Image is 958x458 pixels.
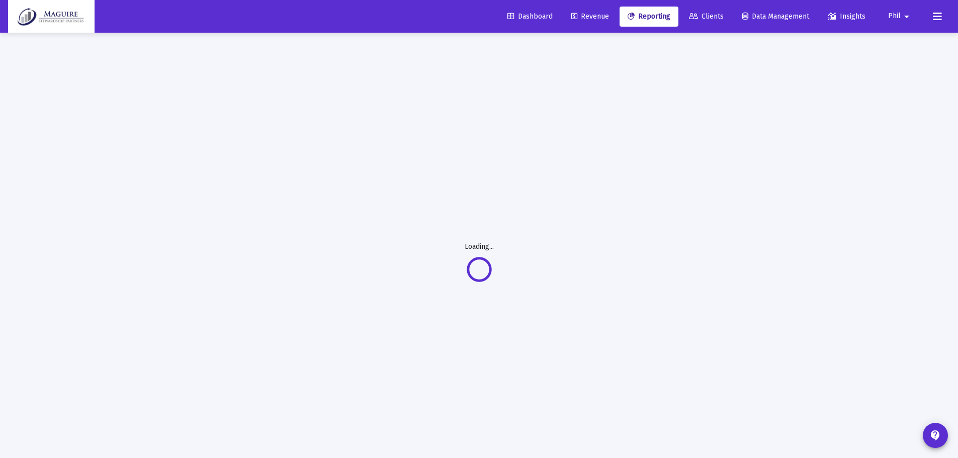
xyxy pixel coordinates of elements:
[563,7,617,27] a: Revenue
[734,7,817,27] a: Data Management
[681,7,732,27] a: Clients
[16,7,87,27] img: Dashboard
[820,7,874,27] a: Insights
[499,7,561,27] a: Dashboard
[620,7,678,27] a: Reporting
[929,429,941,441] mat-icon: contact_support
[628,12,670,21] span: Reporting
[689,12,724,21] span: Clients
[888,12,901,21] span: Phil
[742,12,809,21] span: Data Management
[901,7,913,27] mat-icon: arrow_drop_down
[876,6,925,26] button: Phil
[571,12,609,21] span: Revenue
[507,12,553,21] span: Dashboard
[828,12,865,21] span: Insights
